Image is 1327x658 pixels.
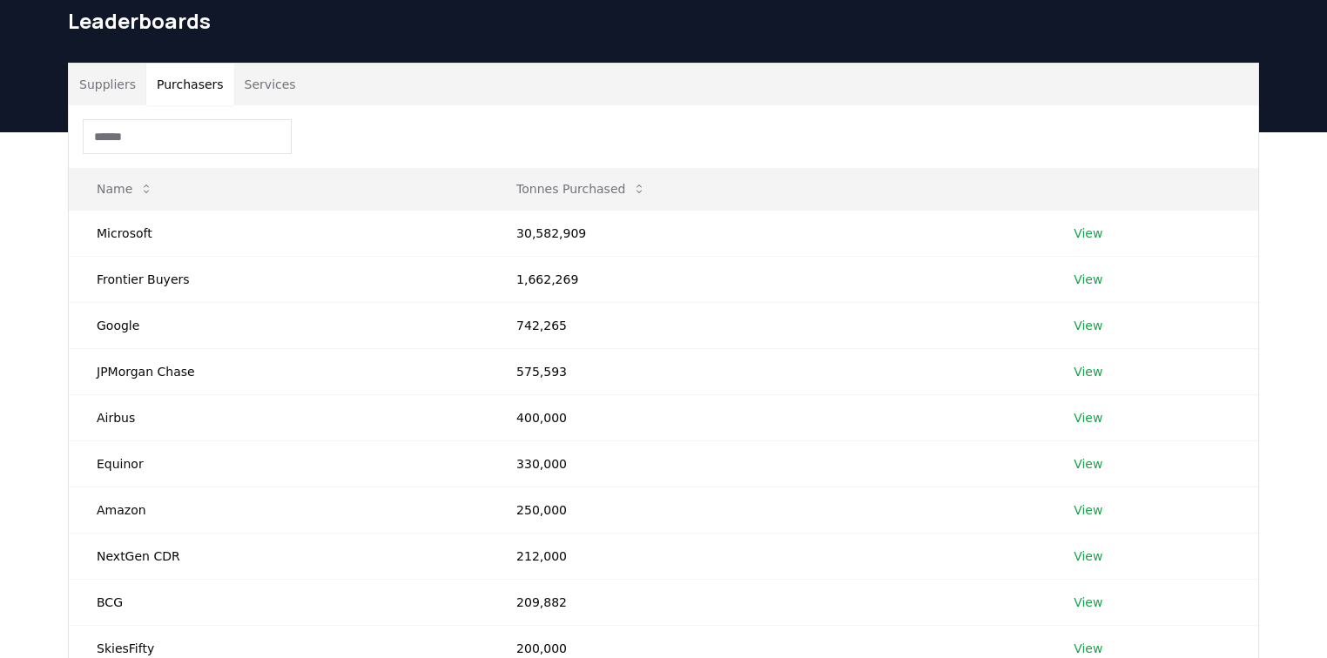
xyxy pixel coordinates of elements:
a: View [1074,547,1102,565]
td: Equinor [69,440,488,487]
td: 575,593 [488,348,1046,394]
td: 30,582,909 [488,210,1046,256]
td: 212,000 [488,533,1046,579]
td: Frontier Buyers [69,256,488,302]
a: View [1074,271,1102,288]
a: View [1074,409,1102,426]
a: View [1074,501,1102,519]
td: BCG [69,579,488,625]
td: 742,265 [488,302,1046,348]
button: Services [234,64,306,105]
a: View [1074,363,1102,380]
a: View [1074,640,1102,657]
button: Purchasers [146,64,234,105]
a: View [1074,594,1102,611]
td: JPMorgan Chase [69,348,488,394]
td: Google [69,302,488,348]
td: Airbus [69,394,488,440]
a: View [1074,225,1102,242]
td: Microsoft [69,210,488,256]
h1: Leaderboards [68,7,1259,35]
td: 250,000 [488,487,1046,533]
button: Suppliers [69,64,146,105]
td: Amazon [69,487,488,533]
a: View [1074,455,1102,473]
td: NextGen CDR [69,533,488,579]
button: Name [83,171,167,206]
td: 1,662,269 [488,256,1046,302]
td: 209,882 [488,579,1046,625]
td: 330,000 [488,440,1046,487]
a: View [1074,317,1102,334]
td: 400,000 [488,394,1046,440]
button: Tonnes Purchased [502,171,660,206]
